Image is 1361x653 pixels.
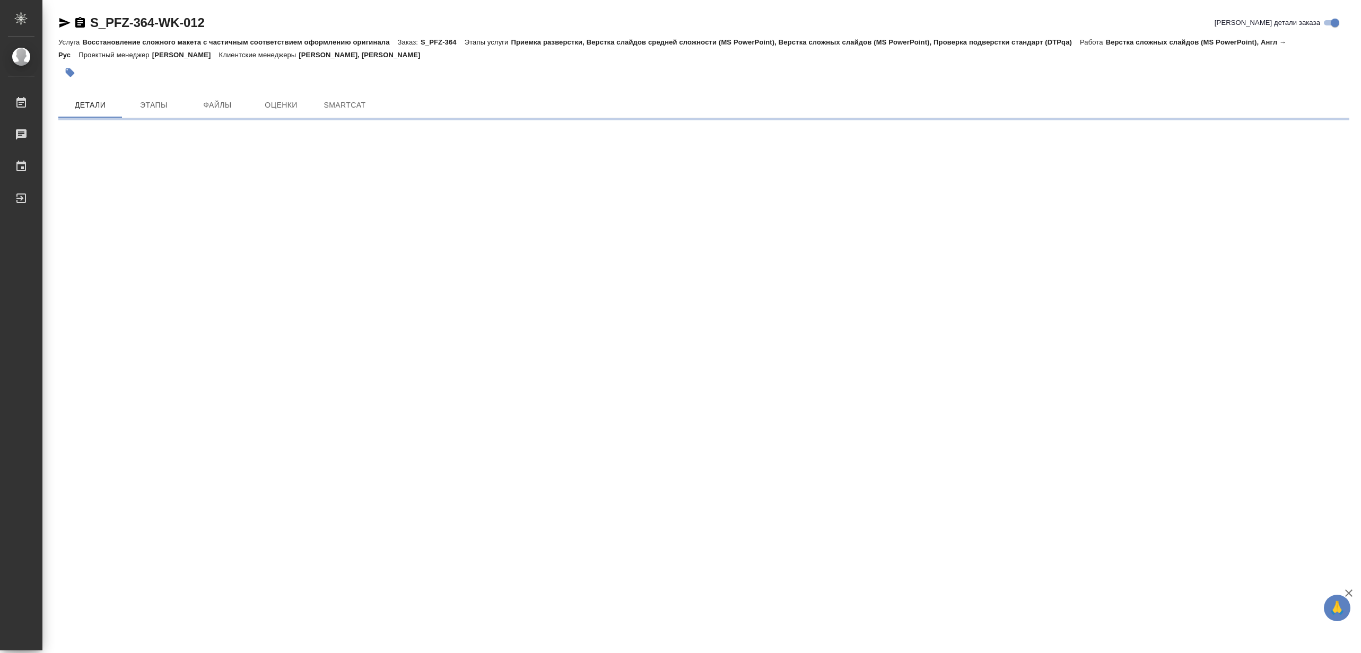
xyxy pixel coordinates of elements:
p: Услуга [58,38,82,46]
p: [PERSON_NAME] [152,51,219,59]
p: Клиентские менеджеры [219,51,299,59]
p: Заказ: [398,38,421,46]
p: Проектный менеджер [78,51,152,59]
span: Этапы [128,99,179,112]
span: SmartCat [319,99,370,112]
button: Скопировать ссылку [74,16,86,29]
p: S_PFZ-364 [421,38,465,46]
span: [PERSON_NAME] детали заказа [1215,17,1320,28]
p: [PERSON_NAME], [PERSON_NAME] [299,51,428,59]
span: Детали [65,99,116,112]
span: 🙏 [1328,597,1346,619]
a: S_PFZ-364-WK-012 [90,15,205,30]
p: Работа [1080,38,1106,46]
p: Восстановление сложного макета с частичным соответствием оформлению оригинала [82,38,397,46]
span: Файлы [192,99,243,112]
p: Приемка разверстки, Верстка слайдов средней сложности (MS PowerPoint), Верстка сложных слайдов (M... [511,38,1080,46]
button: Добавить тэг [58,61,82,84]
button: Скопировать ссылку для ЯМессенджера [58,16,71,29]
p: Этапы услуги [465,38,511,46]
button: 🙏 [1324,595,1350,621]
span: Оценки [256,99,307,112]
